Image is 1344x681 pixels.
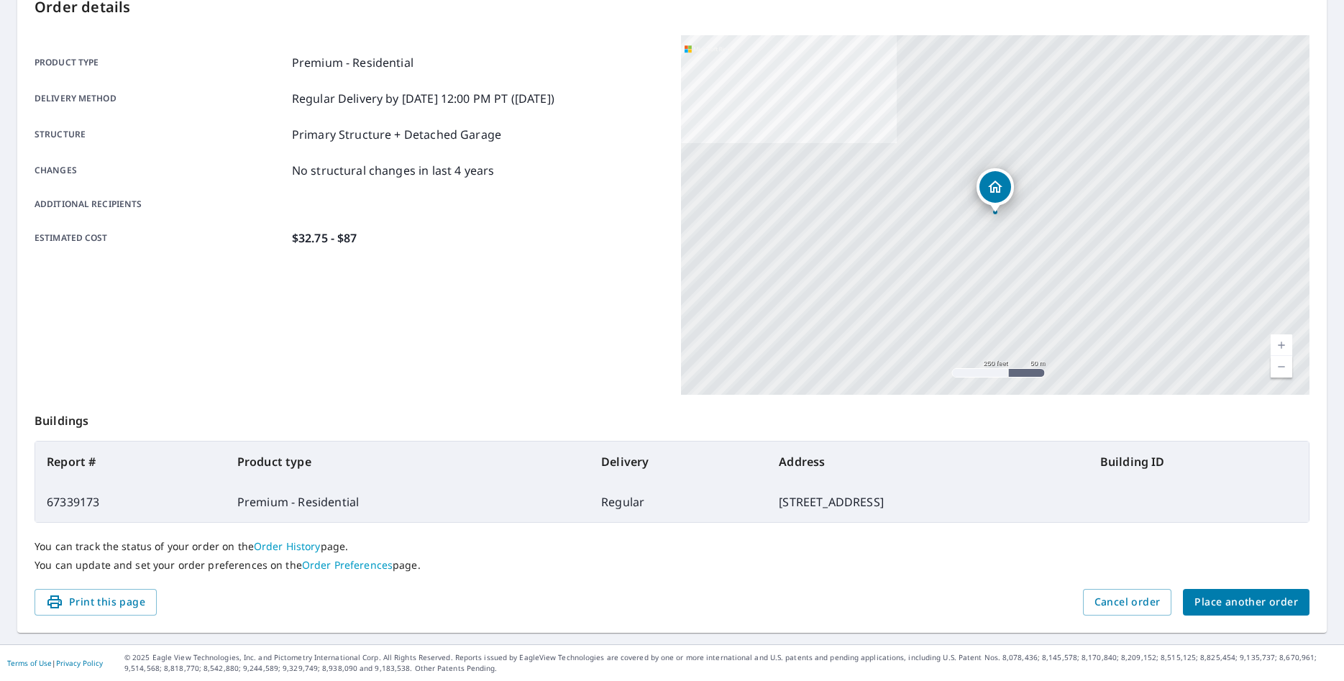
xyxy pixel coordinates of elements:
[767,442,1089,482] th: Address
[35,229,286,247] p: Estimated cost
[7,659,103,667] p: |
[590,482,767,522] td: Regular
[1194,593,1298,611] span: Place another order
[1083,589,1172,616] button: Cancel order
[292,90,554,107] p: Regular Delivery by [DATE] 12:00 PM PT ([DATE])
[35,54,286,71] p: Product type
[1183,589,1309,616] button: Place another order
[590,442,767,482] th: Delivery
[35,162,286,179] p: Changes
[254,539,321,553] a: Order History
[1271,356,1292,378] a: Current Level 17, Zoom Out
[35,589,157,616] button: Print this page
[35,395,1309,441] p: Buildings
[1089,442,1309,482] th: Building ID
[226,482,590,522] td: Premium - Residential
[292,229,357,247] p: $32.75 - $87
[46,593,145,611] span: Print this page
[124,652,1337,674] p: © 2025 Eagle View Technologies, Inc. and Pictometry International Corp. All Rights Reserved. Repo...
[226,442,590,482] th: Product type
[292,54,413,71] p: Premium - Residential
[977,168,1014,213] div: Dropped pin, building 1, Residential property, 22121 S 174th St Gilbert, AZ 85298
[35,198,286,211] p: Additional recipients
[56,658,103,668] a: Privacy Policy
[35,540,1309,553] p: You can track the status of your order on the page.
[302,558,393,572] a: Order Preferences
[35,126,286,143] p: Structure
[292,126,501,143] p: Primary Structure + Detached Garage
[1094,593,1161,611] span: Cancel order
[35,559,1309,572] p: You can update and set your order preferences on the page.
[7,658,52,668] a: Terms of Use
[767,482,1089,522] td: [STREET_ADDRESS]
[35,482,226,522] td: 67339173
[35,90,286,107] p: Delivery method
[1271,334,1292,356] a: Current Level 17, Zoom In
[292,162,495,179] p: No structural changes in last 4 years
[35,442,226,482] th: Report #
